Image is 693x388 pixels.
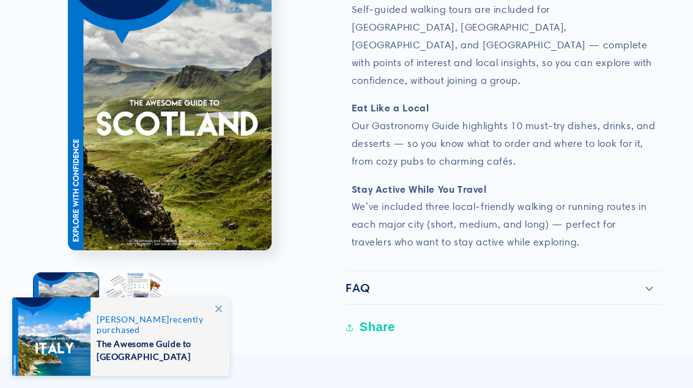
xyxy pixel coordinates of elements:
[346,280,370,295] h2: FAQ
[346,314,399,341] button: Share
[352,99,656,170] p: Our Gastronomy Guide highlights 10 must-try dishes, drinks, and desserts — so you know what to or...
[352,181,656,252] p: We’ve included three local-friendly walking or running routes in each major city (short, medium, ...
[97,314,169,324] span: [PERSON_NAME]
[352,102,429,114] strong: Eat Like a Local
[34,273,98,338] button: Load image 1 in gallery view
[346,271,662,304] summary: FAQ
[97,335,217,363] span: The Awesome Guide to [GEOGRAPHIC_DATA]
[105,273,169,338] button: Load image 2 in gallery view
[97,314,217,335] span: recently purchased
[352,183,487,195] strong: Stay Active While You Travel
